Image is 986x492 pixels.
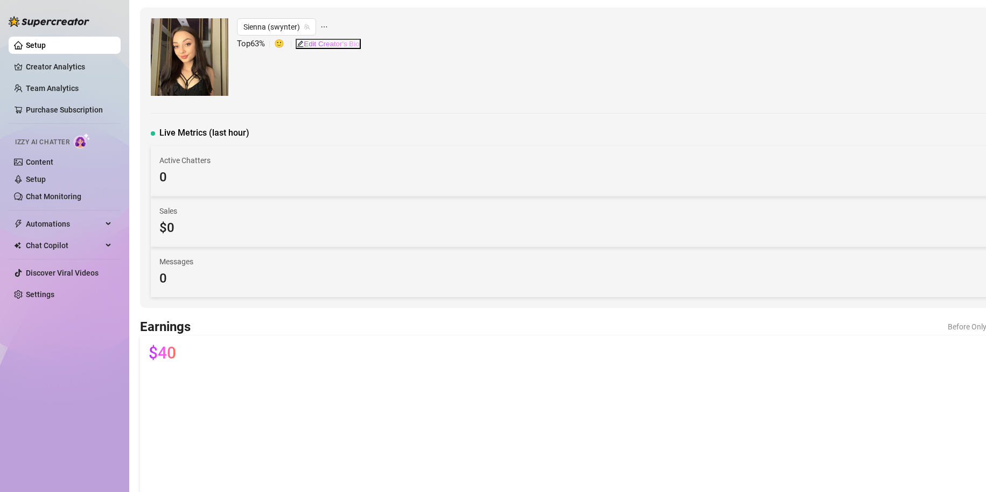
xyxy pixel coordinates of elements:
[320,18,328,36] span: ellipsis
[304,24,310,30] span: team
[26,269,99,277] a: Discover Viral Videos
[15,137,69,147] span: Izzy AI Chatter
[26,290,54,299] a: Settings
[9,16,89,27] img: logo-BBDzfeDw.svg
[26,106,103,114] a: Purchase Subscription
[26,158,53,166] a: Content
[26,84,79,93] a: Team Analytics
[74,133,90,149] img: AI Chatter
[26,58,112,75] a: Creator Analytics
[243,19,310,35] span: Sienna (swynter)
[14,242,21,249] img: Chat Copilot
[304,40,359,48] span: Edit Creator's Bio
[237,38,274,51] span: Top 63 %
[26,237,102,254] span: Chat Copilot
[274,38,296,51] span: 🙂
[296,39,361,49] button: Edit Creator's Bio
[14,220,23,228] span: thunderbolt
[140,319,191,336] h3: Earnings
[149,345,176,362] span: $40
[26,175,46,184] a: Setup
[26,215,102,233] span: Automations
[151,18,228,96] img: Sienna
[26,192,81,201] a: Chat Monitoring
[297,40,304,47] span: edit
[26,41,46,50] a: Setup
[159,126,249,139] span: Live Metrics (last hour)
